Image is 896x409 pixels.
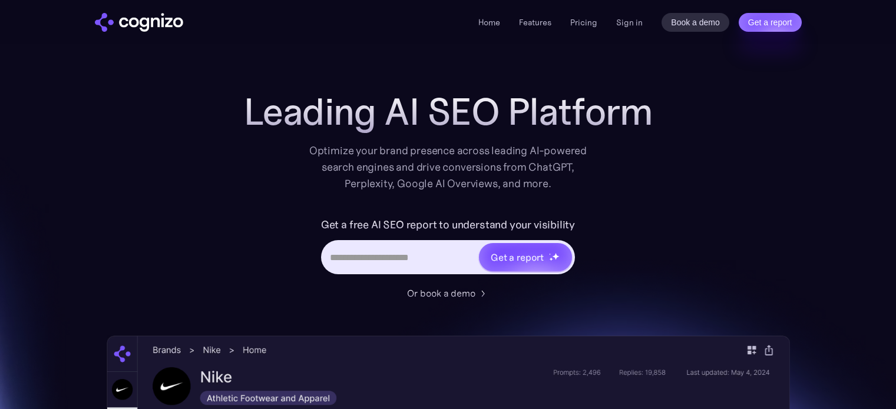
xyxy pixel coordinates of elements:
div: Get a report [491,250,544,264]
label: Get a free AI SEO report to understand your visibility [321,215,575,234]
a: Or book a demo [407,286,490,300]
a: Book a demo [662,13,729,32]
a: Sign in [616,15,643,29]
img: cognizo logo [95,13,183,32]
a: home [95,13,183,32]
div: Or book a demo [407,286,475,300]
img: star [549,253,551,255]
img: star [552,252,560,260]
img: star [549,257,553,261]
div: Optimize your brand presence across leading AI-powered search engines and drive conversions from ... [303,142,593,192]
a: Get a reportstarstarstar [478,242,573,272]
a: Pricing [570,17,597,28]
a: Get a report [739,13,802,32]
h1: Leading AI SEO Platform [244,91,653,133]
a: Home [478,17,500,28]
a: Features [519,17,551,28]
form: Hero URL Input Form [321,215,575,280]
